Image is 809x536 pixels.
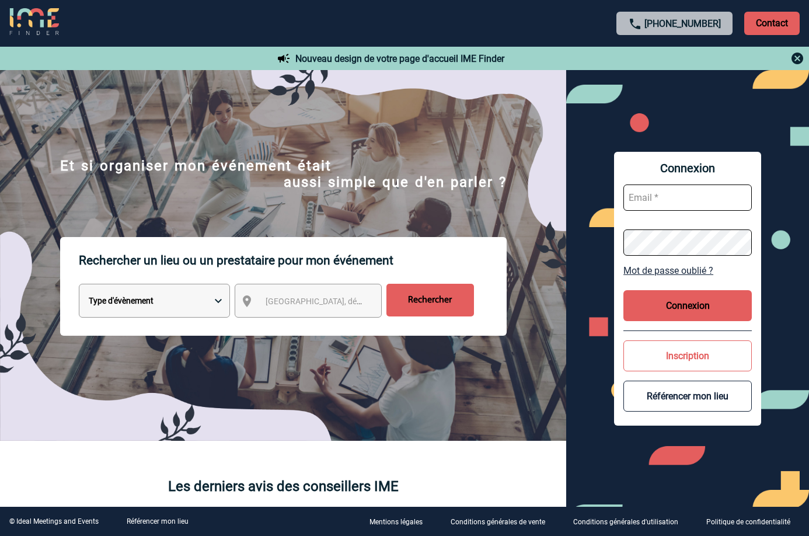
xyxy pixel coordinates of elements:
[744,12,800,35] p: Contact
[697,516,809,527] a: Politique de confidentialité
[360,516,441,527] a: Mentions légales
[623,290,752,321] button: Connexion
[79,237,507,284] p: Rechercher un lieu ou un prestataire pour mon événement
[451,518,545,527] p: Conditions générales de vente
[623,185,752,211] input: Email *
[441,516,564,527] a: Conditions générales de vente
[369,518,423,527] p: Mentions légales
[623,161,752,175] span: Connexion
[623,381,752,412] button: Référencer mon lieu
[127,517,189,525] a: Référencer mon lieu
[644,18,721,29] a: [PHONE_NUMBER]
[623,265,752,276] a: Mot de passe oublié ?
[9,517,99,525] div: © Ideal Meetings and Events
[706,518,790,527] p: Politique de confidentialité
[573,518,678,527] p: Conditions générales d'utilisation
[564,516,697,527] a: Conditions générales d'utilisation
[623,340,752,371] button: Inscription
[266,297,428,306] span: [GEOGRAPHIC_DATA], département, région...
[628,17,642,31] img: call-24-px.png
[386,284,474,316] input: Rechercher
